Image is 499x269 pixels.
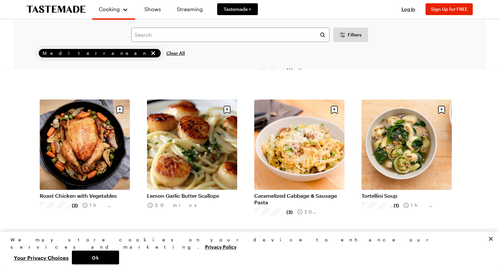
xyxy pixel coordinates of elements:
a: Tastemade + [217,3,258,15]
button: Clear All [166,46,185,60]
span: Mediterranean [43,50,148,57]
a: Roast Chicken with Vegetables [40,192,130,199]
span: Sign Up for FREE [431,6,468,12]
span: Clear All [166,50,185,56]
button: Desktop filters [333,28,368,42]
a: To Tastemade Home Page [27,6,86,13]
span: Filters [348,32,362,38]
button: Your Privacy Choices [10,251,72,264]
a: Lemon Garlic Butter Scallops [147,192,237,199]
button: Close [484,232,498,246]
button: Sign Up for FREE [426,3,473,15]
a: Caramelized Cabbage & Sausage Pasta [254,192,344,206]
div: We may store cookies on your device to enhance our services and marketing. [10,236,483,251]
span: Tastemade + [224,6,251,12]
button: Save recipe [328,103,341,116]
button: remove Mediterranean [150,50,157,57]
div: Privacy [10,236,483,264]
button: Save recipe [114,103,126,116]
a: Tortellini Soup [362,192,452,199]
button: Cooking [99,3,129,16]
button: Save recipe [221,103,233,116]
a: More information about your privacy, opens in a new tab [205,243,237,250]
button: Save recipe [435,103,448,116]
span: Cooking [99,6,120,12]
button: Log In [395,6,422,12]
span: Log In [402,6,415,12]
button: Ok [72,251,119,264]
